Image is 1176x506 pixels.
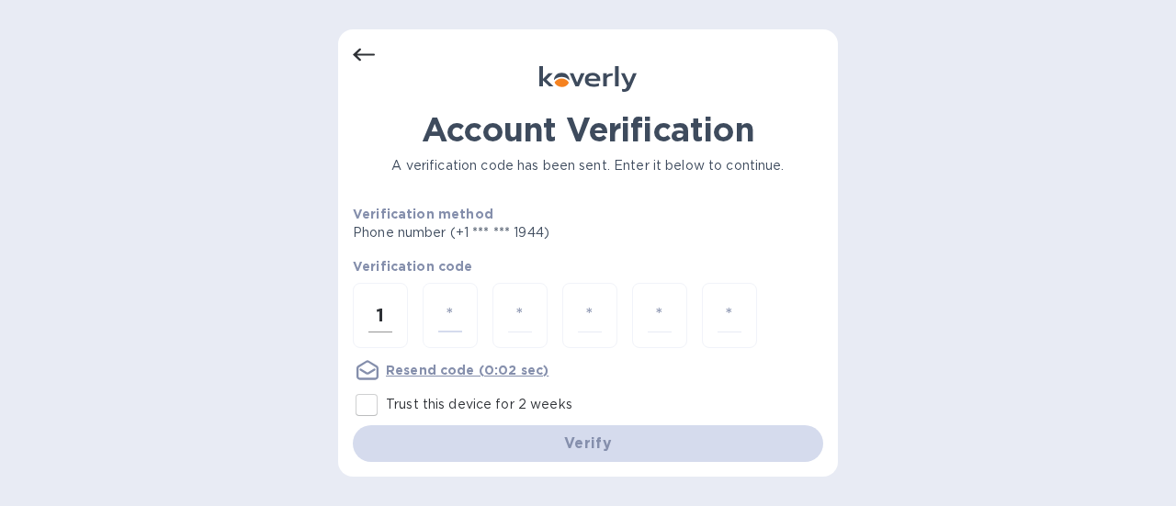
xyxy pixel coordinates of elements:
p: A verification code has been sent. Enter it below to continue. [353,156,823,175]
b: Verification method [353,207,493,221]
p: Phone number (+1 *** *** 1944) [353,223,690,242]
p: Verification code [353,257,823,275]
h1: Account Verification [353,110,823,149]
u: Resend code (0:02 sec) [386,363,548,377]
p: Trust this device for 2 weeks [386,395,572,414]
